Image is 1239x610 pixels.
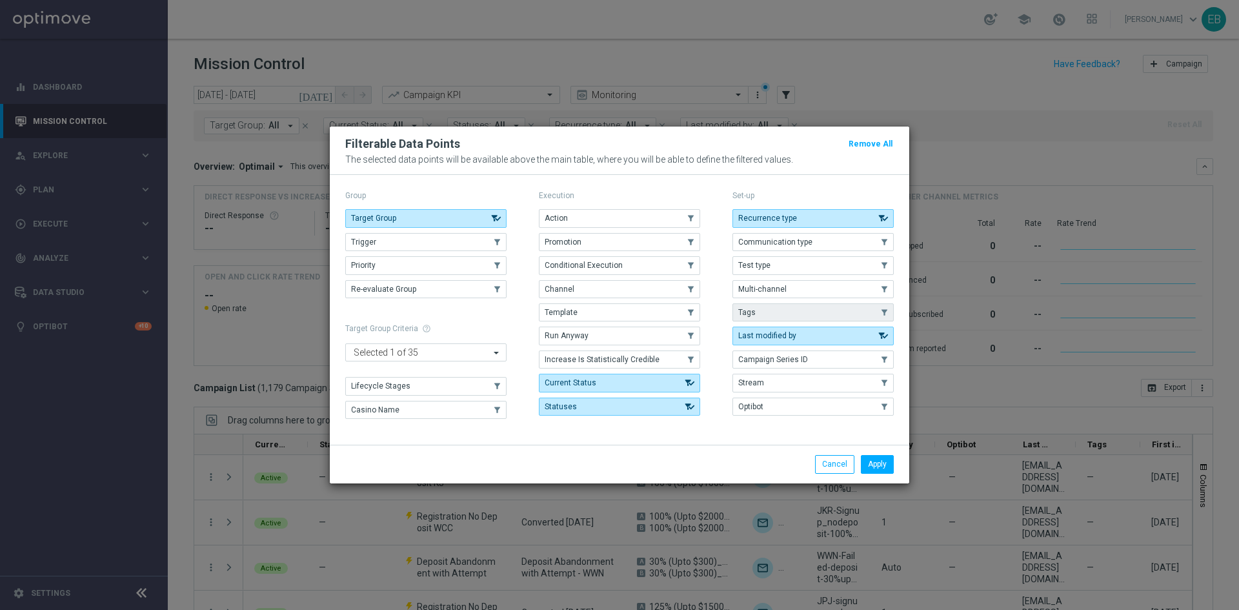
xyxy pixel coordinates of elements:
span: Channel [545,285,574,294]
span: Conditional Execution [545,261,623,270]
button: Communication type [732,233,894,251]
button: Channel [539,280,700,298]
button: Statuses [539,398,700,416]
button: Remove All [847,137,894,151]
span: Increase Is Statistically Credible [545,355,660,364]
span: help_outline [422,324,431,333]
button: Stream [732,374,894,392]
span: Selected 1 of 35 [350,347,421,358]
p: The selected data points will be available above the main table, where you will be able to define... [345,154,894,165]
span: Promotion [545,238,581,247]
span: Stream [738,378,764,387]
button: Target Group [345,209,507,227]
button: Lifecycle Stages [345,377,507,395]
button: Increase Is Statistically Credible [539,351,700,369]
button: Run Anyway [539,327,700,345]
button: Apply [861,455,894,473]
button: Priority [345,256,507,274]
button: Casino Name [345,401,507,419]
span: Template [545,308,578,317]
button: Tags [732,303,894,321]
span: Optibot [738,402,763,411]
span: Re-evaluate Group [351,285,416,294]
button: Campaign Series ID [732,351,894,369]
ng-select: Casino Name [345,343,507,361]
span: Run Anyway [545,331,589,340]
span: Tags [738,308,756,317]
span: Action [545,214,568,223]
span: Current Status [545,378,596,387]
span: Test type [738,261,771,270]
span: Lifecycle Stages [351,381,410,391]
button: Trigger [345,233,507,251]
span: Priority [351,261,376,270]
span: Last modified by [738,331,796,340]
h2: Filterable Data Points [345,136,460,152]
p: Group [345,190,507,201]
button: Conditional Execution [539,256,700,274]
button: Recurrence type [732,209,894,227]
button: Optibot [732,398,894,416]
button: Re-evaluate Group [345,280,507,298]
span: Statuses [545,402,577,411]
h1: Target Group Criteria [345,324,507,333]
span: Trigger [351,238,376,247]
span: Recurrence type [738,214,797,223]
button: Last modified by [732,327,894,345]
button: Template [539,303,700,321]
button: Cancel [815,455,854,473]
button: Promotion [539,233,700,251]
span: Multi-channel [738,285,787,294]
button: Multi-channel [732,280,894,298]
span: Campaign Series ID [738,355,808,364]
span: Casino Name [351,405,399,414]
span: Target Group [351,214,396,223]
p: Execution [539,190,700,201]
button: Current Status [539,374,700,392]
button: Action [539,209,700,227]
p: Set-up [732,190,894,201]
span: Communication type [738,238,812,247]
button: Test type [732,256,894,274]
